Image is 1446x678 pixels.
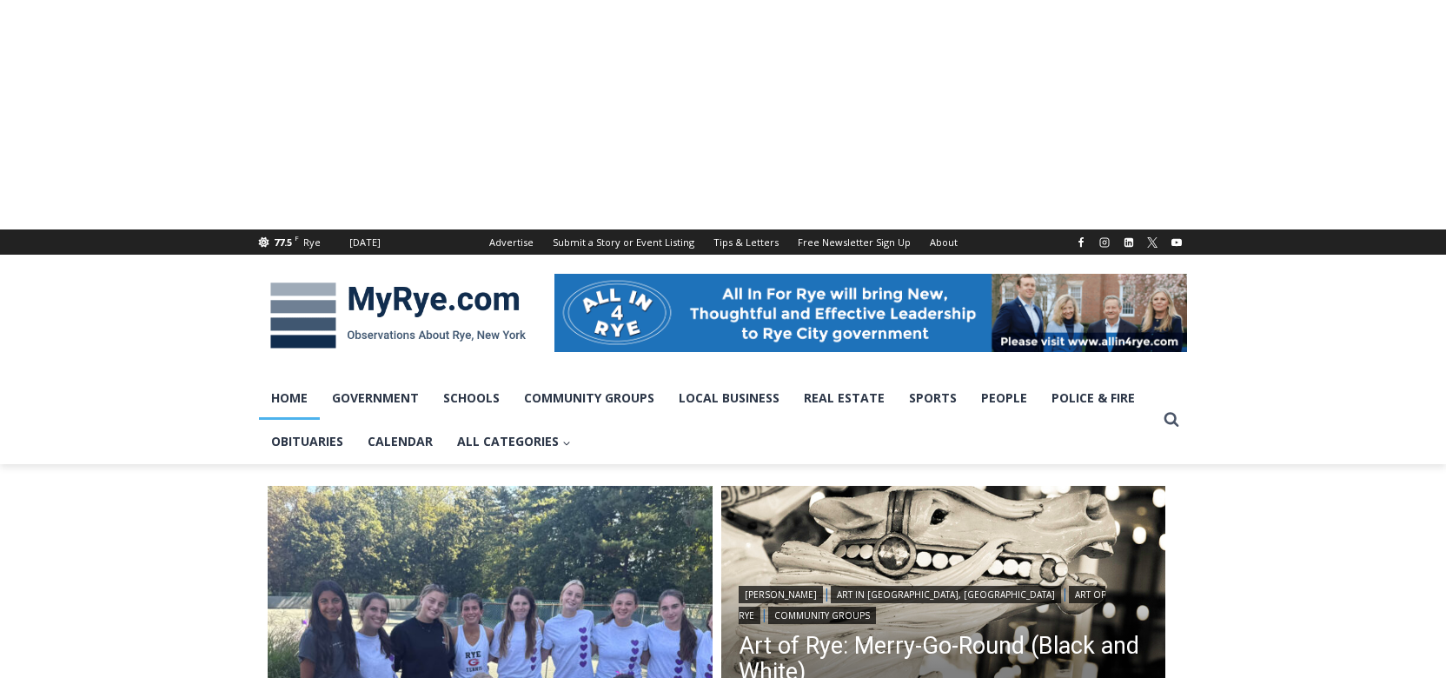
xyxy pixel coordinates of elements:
[457,432,571,451] span: All Categories
[920,229,967,255] a: About
[480,229,967,255] nav: Secondary Navigation
[259,376,1156,464] nav: Primary Navigation
[1166,232,1187,253] a: YouTube
[792,376,897,420] a: Real Estate
[768,607,876,624] a: Community Groups
[704,229,788,255] a: Tips & Letters
[543,229,704,255] a: Submit a Story or Event Listing
[1039,376,1147,420] a: Police & Fire
[1118,232,1139,253] a: Linkedin
[739,586,823,603] a: [PERSON_NAME]
[259,270,537,361] img: MyRye.com
[303,235,321,250] div: Rye
[969,376,1039,420] a: People
[788,229,920,255] a: Free Newsletter Sign Up
[554,274,1187,352] img: All in for Rye
[739,586,1105,624] a: Art of Rye
[445,420,583,463] a: All Categories
[431,376,512,420] a: Schools
[897,376,969,420] a: Sports
[480,229,543,255] a: Advertise
[739,582,1149,624] div: | | |
[1142,232,1163,253] a: X
[512,376,667,420] a: Community Groups
[295,233,299,243] span: F
[1156,404,1187,435] button: View Search Form
[259,420,355,463] a: Obituaries
[349,235,381,250] div: [DATE]
[831,586,1061,603] a: Art in [GEOGRAPHIC_DATA], [GEOGRAPHIC_DATA]
[355,420,445,463] a: Calendar
[667,376,792,420] a: Local Business
[1071,232,1091,253] a: Facebook
[320,376,431,420] a: Government
[1094,232,1115,253] a: Instagram
[274,236,292,249] span: 77.5
[259,376,320,420] a: Home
